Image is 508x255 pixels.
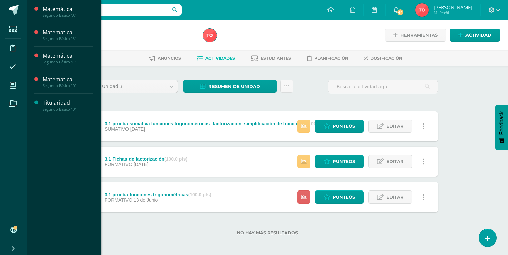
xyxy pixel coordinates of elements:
[386,155,404,168] span: Editar
[105,121,330,126] div: 3.1 prueba sumativa funciones trigonométricas_factorización_simplificación de fracciones
[203,29,217,42] img: ee555c8c968eea5bde0abcdfcbd02b94.png
[43,5,93,13] div: Matemática
[43,29,93,41] a: MatemáticaSegundo Básico "B"
[396,9,404,16] span: 44
[450,29,500,42] a: Actividad
[97,80,178,93] a: Unidad 3
[52,27,195,37] h1: Matemática
[102,80,160,93] span: Unidad 3
[97,230,438,235] label: No hay más resultados
[43,76,93,88] a: MatemáticaSegundo Básico "D"
[164,156,187,162] strong: (100.0 pts)
[315,120,364,133] a: Punteos
[400,29,438,41] span: Herramientas
[105,156,187,162] div: 3.1 Fichas de factorización
[208,80,260,93] span: Resumen de unidad
[364,53,402,64] a: Dosificación
[43,5,93,18] a: MatemáticaSegundo Básico "A"
[333,155,355,168] span: Punteos
[251,53,291,64] a: Estudiantes
[43,99,93,107] div: Titularidad
[197,53,235,64] a: Actividades
[333,191,355,203] span: Punteos
[499,111,505,135] span: Feedback
[158,56,181,61] span: Anuncios
[105,126,129,132] span: SUMATIVO
[261,56,291,61] span: Estudiantes
[105,192,211,197] div: 3.1 prueba funciones trigonométricas
[328,80,438,93] input: Busca la actividad aquí...
[434,10,472,16] span: Mi Perfil
[465,29,491,41] span: Actividad
[43,107,93,112] div: Segundo Básico "D"
[434,4,472,11] span: [PERSON_NAME]
[43,13,93,18] div: Segundo Básico "A"
[386,120,404,132] span: Editar
[370,56,402,61] span: Dosificación
[43,29,93,36] div: Matemática
[43,52,93,65] a: MatemáticaSegundo Básico "C"
[105,197,132,203] span: FORMATIVO
[43,60,93,65] div: Segundo Básico "C"
[43,36,93,41] div: Segundo Básico "B"
[149,53,181,64] a: Anuncios
[43,99,93,111] a: TitularidadSegundo Básico "D"
[134,197,158,203] span: 13 de Junio
[415,3,429,17] img: ee555c8c968eea5bde0abcdfcbd02b94.png
[43,76,93,83] div: Matemática
[105,162,132,167] span: FORMATIVO
[386,191,404,203] span: Editar
[333,120,355,132] span: Punteos
[314,56,348,61] span: Planificación
[205,56,235,61] span: Actividades
[52,37,195,43] div: Segundo Básico 'C'
[134,162,148,167] span: [DATE]
[43,52,93,60] div: Matemática
[130,126,145,132] span: [DATE]
[183,80,277,93] a: Resumen de unidad
[43,83,93,88] div: Segundo Básico "D"
[307,53,348,64] a: Planificación
[188,192,211,197] strong: (100.0 pts)
[315,190,364,204] a: Punteos
[385,29,446,42] a: Herramientas
[315,155,364,168] a: Punteos
[495,105,508,150] button: Feedback - Mostrar encuesta
[31,4,182,16] input: Busca un usuario...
